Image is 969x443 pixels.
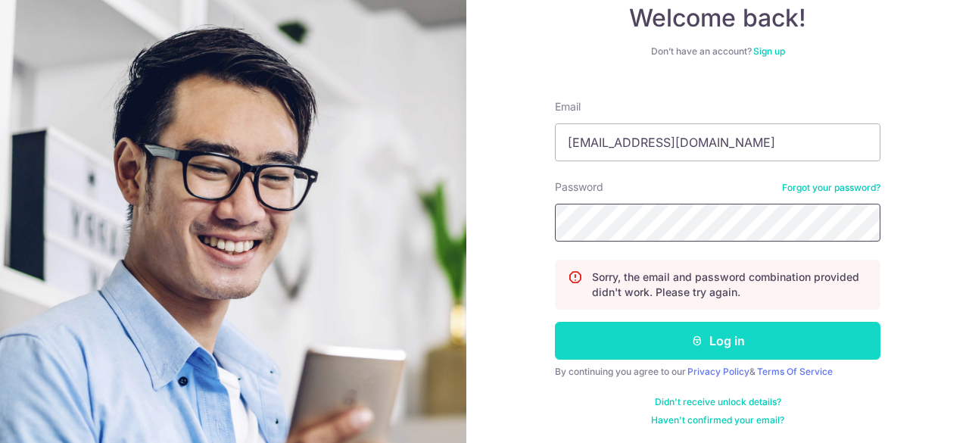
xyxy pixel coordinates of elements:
a: Terms Of Service [757,366,833,377]
label: Password [555,179,603,195]
a: Privacy Policy [687,366,749,377]
label: Email [555,99,581,114]
div: Don’t have an account? [555,45,880,58]
a: Sign up [753,45,785,57]
a: Forgot your password? [782,182,880,194]
a: Haven't confirmed your email? [651,414,784,426]
button: Log in [555,322,880,360]
div: By continuing you agree to our & [555,366,880,378]
p: Sorry, the email and password combination provided didn't work. Please try again. [592,270,868,300]
a: Didn't receive unlock details? [655,396,781,408]
h4: Welcome back! [555,3,880,33]
input: Enter your Email [555,123,880,161]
